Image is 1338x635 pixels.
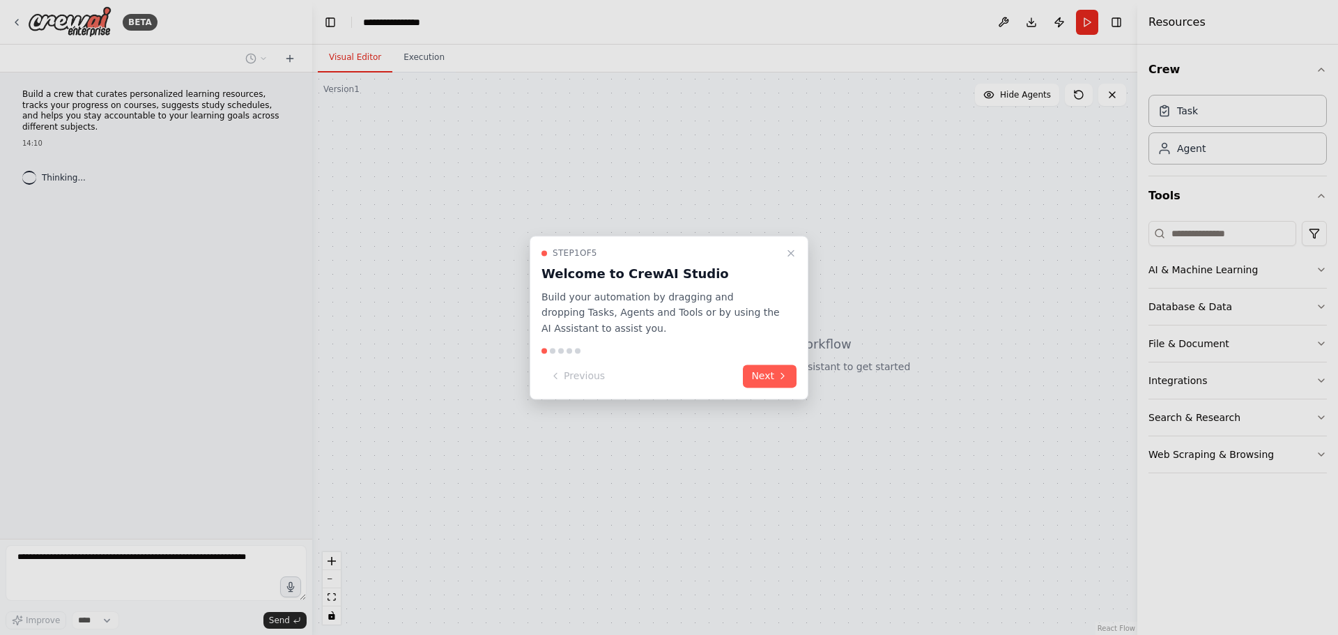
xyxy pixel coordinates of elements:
[541,289,780,337] p: Build your automation by dragging and dropping Tasks, Agents and Tools or by using the AI Assista...
[783,245,799,261] button: Close walkthrough
[541,365,613,388] button: Previous
[743,365,797,388] button: Next
[541,264,780,284] h3: Welcome to CrewAI Studio
[321,13,340,32] button: Hide left sidebar
[553,247,597,259] span: Step 1 of 5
